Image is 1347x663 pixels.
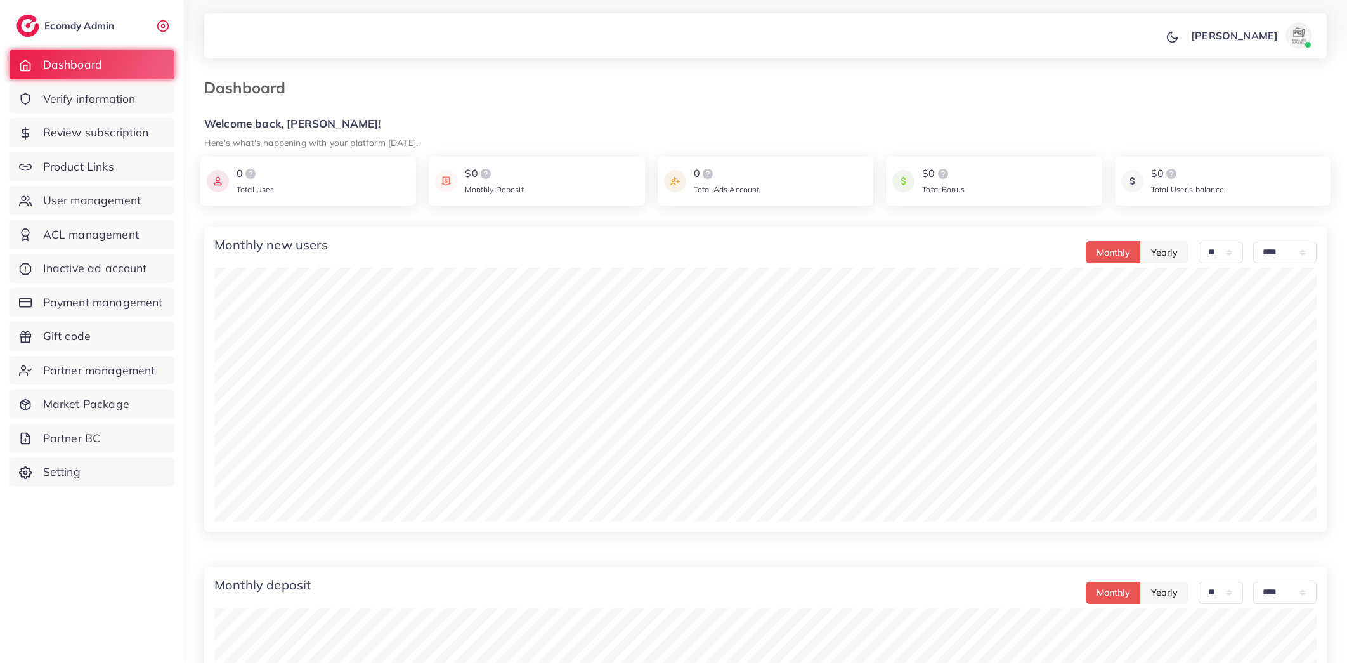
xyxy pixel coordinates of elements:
[1286,23,1311,48] img: avatar
[43,226,139,243] span: ACL management
[43,294,163,311] span: Payment management
[10,152,174,181] a: Product Links
[204,117,1327,131] h5: Welcome back, [PERSON_NAME]!
[204,137,418,148] small: Here's what's happening with your platform [DATE].
[204,79,296,97] h3: Dashboard
[694,166,760,181] div: 0
[478,166,493,181] img: logo
[43,124,149,141] span: Review subscription
[10,356,174,385] a: Partner management
[43,56,102,73] span: Dashboard
[922,185,965,194] span: Total Bonus
[10,254,174,283] a: Inactive ad account
[16,15,117,37] a: logoEcomdy Admin
[10,186,174,215] a: User management
[10,390,174,419] a: Market Package
[1121,166,1143,196] img: icon payment
[43,328,91,345] span: Gift code
[10,424,174,453] a: Partner BC
[10,118,174,147] a: Review subscription
[1164,166,1179,181] img: logo
[43,192,141,209] span: User management
[1184,23,1317,48] a: [PERSON_NAME]avatar
[10,457,174,487] a: Setting
[1086,582,1141,604] button: Monthly
[10,288,174,317] a: Payment management
[465,185,523,194] span: Monthly Deposit
[10,322,174,351] a: Gift code
[10,220,174,249] a: ACL management
[43,396,129,412] span: Market Package
[214,237,328,253] h4: Monthly new users
[694,185,760,194] span: Total Ads Account
[892,166,914,196] img: icon payment
[43,91,136,107] span: Verify information
[243,166,258,181] img: logo
[43,159,114,175] span: Product Links
[700,166,715,181] img: logo
[1086,241,1141,263] button: Monthly
[10,50,174,79] a: Dashboard
[214,577,311,593] h4: Monthly deposit
[16,15,39,37] img: logo
[1151,166,1224,181] div: $0
[44,20,117,32] h2: Ecomdy Admin
[10,84,174,114] a: Verify information
[207,166,229,196] img: icon payment
[43,260,147,277] span: Inactive ad account
[237,166,273,181] div: 0
[1140,241,1188,263] button: Yearly
[935,166,951,181] img: logo
[43,464,81,480] span: Setting
[43,430,101,447] span: Partner BC
[922,166,965,181] div: $0
[435,166,457,196] img: icon payment
[465,166,523,181] div: $0
[664,166,686,196] img: icon payment
[1140,582,1188,604] button: Yearly
[1191,28,1278,43] p: [PERSON_NAME]
[237,185,273,194] span: Total User
[43,362,155,379] span: Partner management
[1151,185,1224,194] span: Total User’s balance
